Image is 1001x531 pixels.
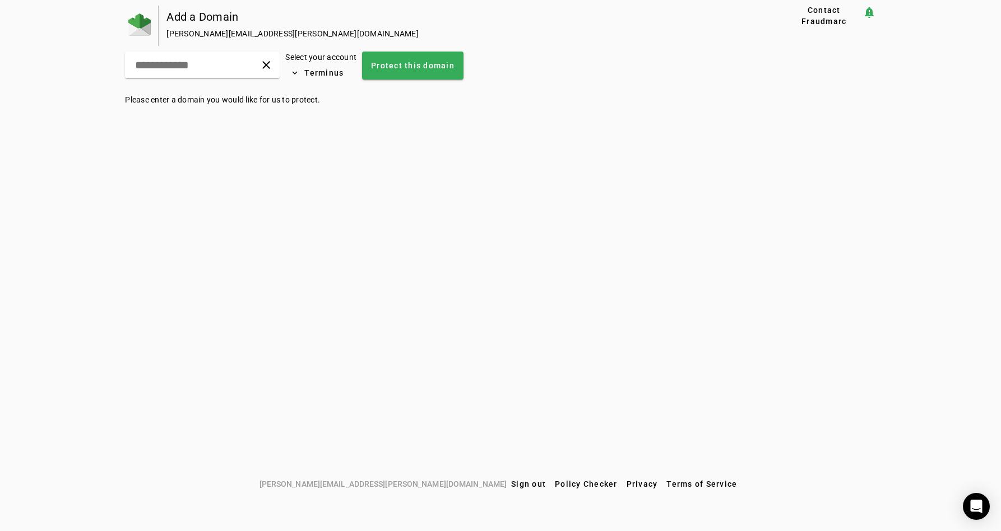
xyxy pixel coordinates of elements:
[666,479,737,488] span: Terms of Service
[963,493,990,520] div: Open Intercom Messenger
[125,6,876,46] app-page-header: Add a Domain
[555,479,618,488] span: Policy Checker
[259,478,507,490] span: [PERSON_NAME][EMAIL_ADDRESS][PERSON_NAME][DOMAIN_NAME]
[371,60,455,71] span: Protect this domain
[863,6,876,19] mat-icon: notification_important
[128,13,151,36] img: Fraudmarc Logo
[285,52,356,63] div: Select your account
[511,479,546,488] span: Sign out
[125,94,876,105] p: Please enter a domain you would like for us to protect.
[285,63,348,83] button: Terminus
[627,479,658,488] span: Privacy
[790,4,858,27] span: Contact Fraudmarc
[362,52,464,80] button: Protect this domain
[304,67,344,78] span: Terminus
[550,474,622,494] button: Policy Checker
[166,11,749,22] div: Add a Domain
[662,474,742,494] button: Terms of Service
[786,6,863,26] button: Contact Fraudmarc
[622,474,662,494] button: Privacy
[507,474,550,494] button: Sign out
[166,28,749,39] div: [PERSON_NAME][EMAIL_ADDRESS][PERSON_NAME][DOMAIN_NAME]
